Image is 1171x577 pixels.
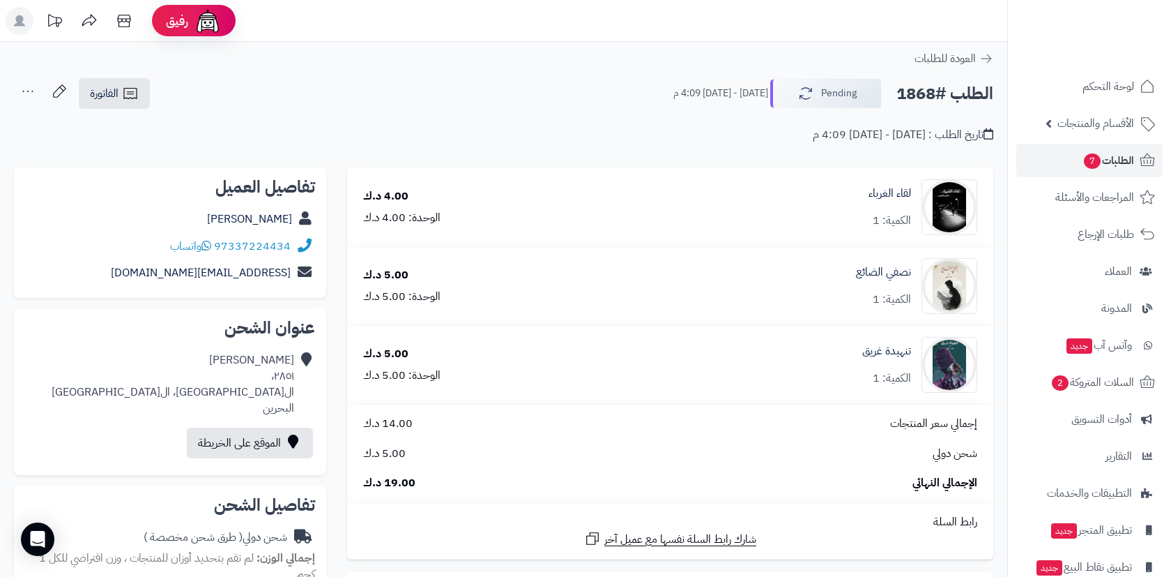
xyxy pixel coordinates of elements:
[813,127,993,143] div: تاريخ الطلب : [DATE] - [DATE] 4:09 م
[52,352,294,416] div: [PERSON_NAME] ٢٨٥١، ال[GEOGRAPHIC_DATA]، ال[GEOGRAPHIC_DATA] البحرين
[170,238,211,255] a: واتساب
[1016,440,1163,473] a: التقارير
[933,446,977,462] span: شحن دولي
[1051,523,1077,539] span: جديد
[1101,299,1132,318] span: المدونة
[1016,403,1163,436] a: أدوات التسويق
[912,475,977,491] span: الإجمالي النهائي
[868,186,911,202] a: لقاء الغرباء
[914,50,993,67] a: العودة للطلبات
[890,416,977,432] span: إجمالي سعر المنتجات
[1078,225,1134,244] span: طلبات الإرجاع
[1052,375,1069,391] span: 2
[584,530,756,548] a: شارك رابط السلة نفسها مع عميل آخر
[1036,560,1062,576] span: جديد
[922,258,977,314] img: 1678283885-%D9%86%D8%B5%D9%81%D9%8A%20%D8%A7%D9%84%D8%B6%D8%A7%D8%A6%D8%B9-90x90.jpg
[1082,77,1134,96] span: لوحة التحكم
[1016,366,1163,399] a: السلات المتروكة2
[873,213,911,229] div: الكمية: 1
[257,550,315,567] strong: إجمالي الوزن:
[1050,373,1134,392] span: السلات المتروكة
[1082,151,1134,170] span: الطلبات
[873,370,911,387] div: الكمية: 1
[1084,153,1101,170] span: 7
[363,188,408,204] div: 4.00 د.ك
[914,50,976,67] span: العودة للطلبات
[21,523,54,556] div: Open Intercom Messenger
[1055,188,1134,207] span: المراجعات والأسئلة
[1016,70,1163,103] a: لوحة التحكم
[207,211,292,227] a: [PERSON_NAME]
[194,7,222,35] img: ai-face.png
[363,416,413,432] span: 14.00 د.ك
[922,337,977,393] img: 1678284156-%D8%AA%D9%86%D9%87%D9%8A%D8%AF%D8%A9%20%D8%BA%D8%B1%D9%8A%D9%82-90x90.jpg
[1050,520,1132,540] span: تطبيق المتجر
[214,238,291,255] a: 97337224434
[1016,181,1163,214] a: المراجعات والأسئلة
[353,514,988,530] div: رابط السلة
[1016,477,1163,510] a: التطبيقات والخدمات
[363,368,441,384] div: الوحدة: 5.00 د.ك
[363,346,408,362] div: 5.00 د.ك
[1057,114,1134,133] span: الأقسام والمنتجات
[873,292,911,308] div: الكمية: 1
[363,267,408,283] div: 5.00 د.ك
[1016,514,1163,547] a: تطبيق المتجرجديد
[111,264,291,281] a: [EMAIL_ADDRESS][DOMAIN_NAME]
[604,532,756,548] span: شارك رابط السلة نفسها مع عميل آخر
[896,80,993,108] h2: الطلب #1868
[1105,262,1132,281] span: العملاء
[79,78,150,109] a: الفاتورة
[1035,557,1132,577] span: تطبيق نقاط البيع
[1105,447,1132,466] span: التقارير
[1076,31,1158,61] img: logo-2.png
[1047,484,1132,503] span: التطبيقات والخدمات
[1066,338,1092,354] span: جديد
[90,85,118,102] span: الفاتورة
[1016,144,1163,177] a: الطلبات7
[1016,218,1163,251] a: طلبات الإرجاع
[166,13,188,29] span: رفيق
[363,289,441,305] div: الوحدة: 5.00 د.ك
[1065,336,1132,355] span: وآتس آب
[25,179,315,195] h2: تفاصيل العميل
[144,529,243,546] span: ( طرق شحن مخصصة )
[862,343,911,359] a: تنهيدة غريق
[25,320,315,336] h2: عنوان الشحن
[363,446,406,462] span: 5.00 د.ك
[1016,329,1163,362] a: وآتس آبجديد
[856,264,911,280] a: نصفي الضائع
[1071,410,1132,429] span: أدوات التسويق
[673,87,768,100] small: [DATE] - [DATE] 4:09 م
[1016,255,1163,288] a: العملاء
[1016,292,1163,325] a: المدونة
[363,475,415,491] span: 19.00 د.ك
[922,179,977,235] img: 1678283817-%D9%84%D9%82%D8%A7%D8%A1%20%D8%A7%D9%84%D8%BA%D8%B1%D8%A8%D8%A7%D8%A1-90x90.jpg
[363,210,441,226] div: الوحدة: 4.00 د.ك
[770,79,882,108] button: Pending
[25,497,315,514] h2: تفاصيل الشحن
[144,530,287,546] div: شحن دولي
[187,428,313,458] a: الموقع على الخريطة
[37,7,72,38] a: تحديثات المنصة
